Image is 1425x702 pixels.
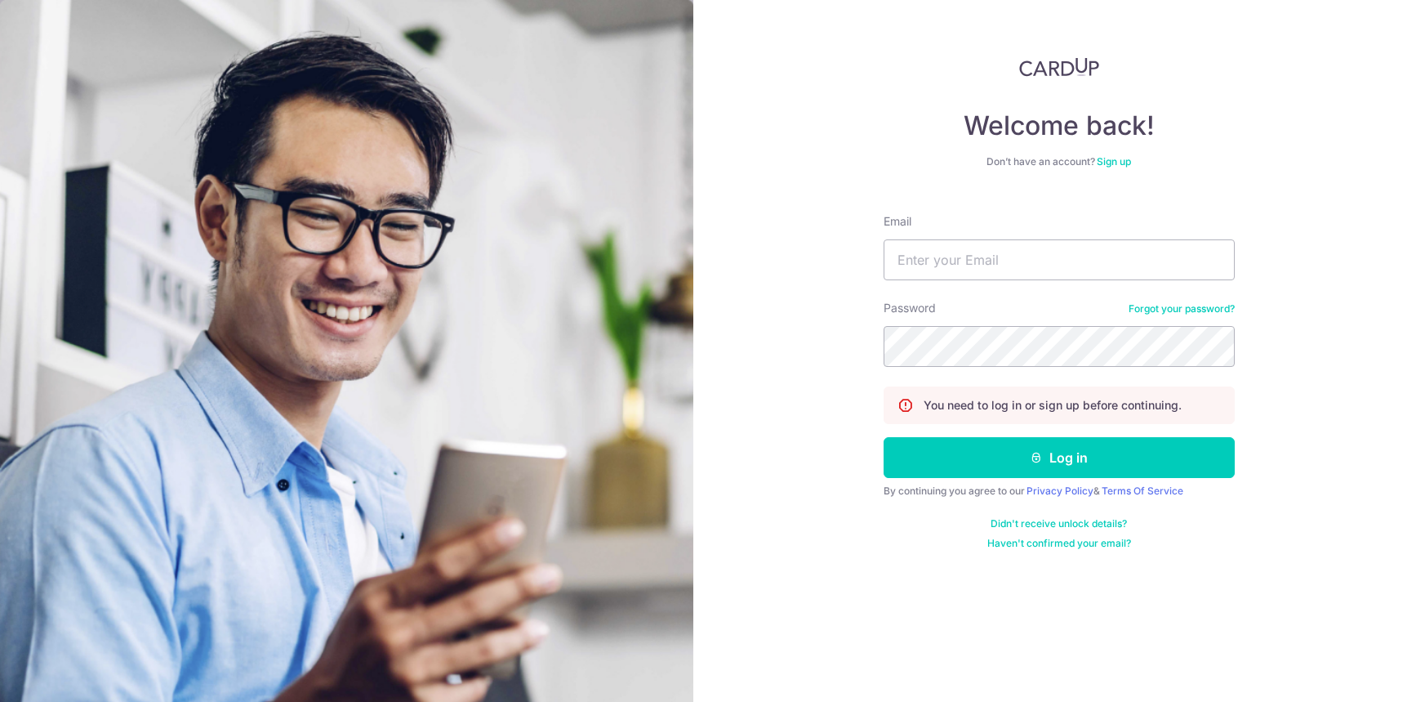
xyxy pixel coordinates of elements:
[1026,485,1093,497] a: Privacy Policy
[1102,485,1183,497] a: Terms Of Service
[1097,155,1131,168] a: Sign up
[991,517,1127,530] a: Didn't receive unlock details?
[924,397,1182,414] p: You need to log in or sign up before continuing.
[884,300,936,316] label: Password
[884,155,1235,168] div: Don’t have an account?
[1019,57,1099,77] img: CardUp Logo
[884,213,911,230] label: Email
[884,239,1235,280] input: Enter your Email
[884,485,1235,498] div: By continuing you agree to our &
[987,537,1131,550] a: Haven't confirmed your email?
[884,110,1235,142] h4: Welcome back!
[884,437,1235,478] button: Log in
[1129,302,1235,315] a: Forgot your password?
